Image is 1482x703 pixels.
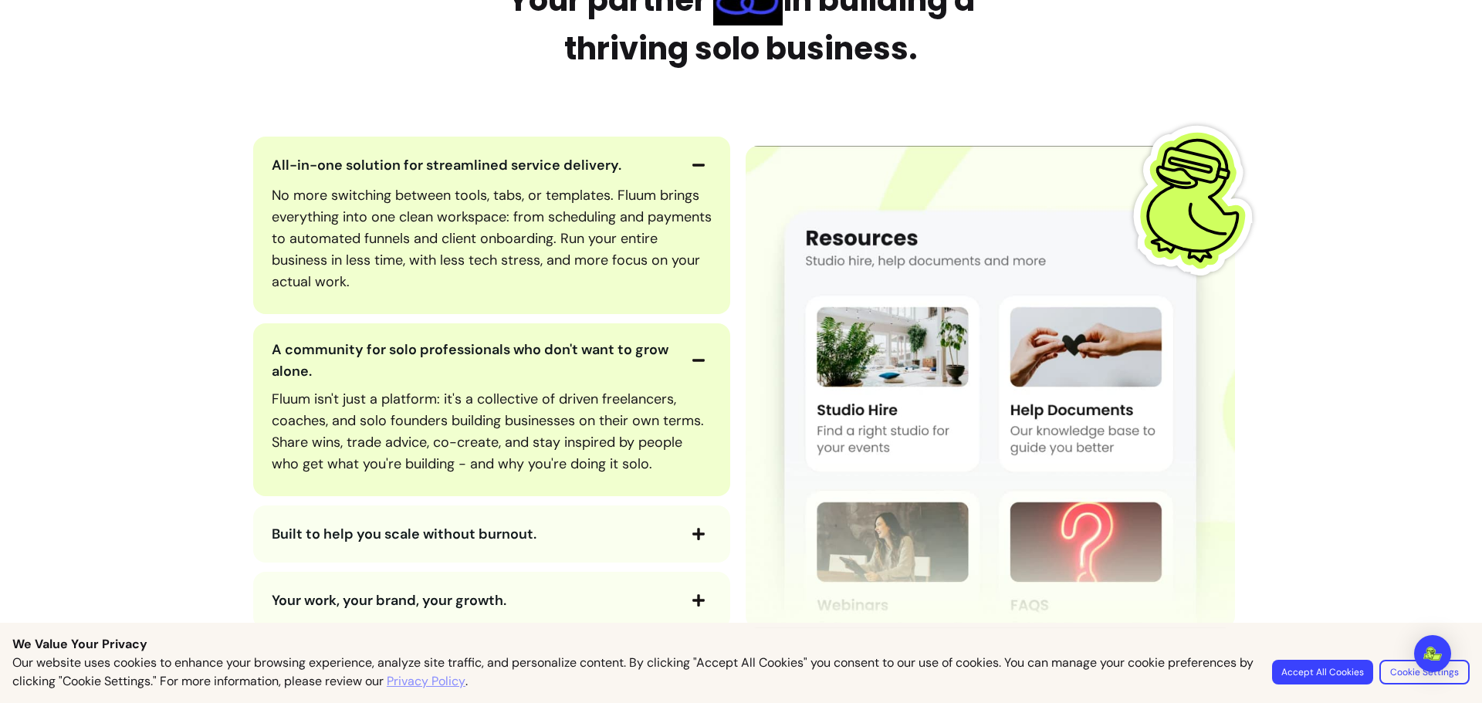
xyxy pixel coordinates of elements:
a: Privacy Policy [387,672,465,691]
img: Fluum Duck sticker [1119,123,1274,277]
span: A community for solo professionals who don't want to grow alone. [272,340,668,380]
span: Your work, your brand, your growth. [272,591,506,610]
p: No more switching between tools, tabs, or templates. Fluum brings everything into one clean works... [272,184,712,292]
span: Built to help you scale without burnout. [272,525,536,543]
p: Our website uses cookies to enhance your browsing experience, analyze site traffic, and personali... [12,654,1254,691]
button: Accept All Cookies [1272,660,1373,684]
div: All-in-one solution for streamlined service delivery. [272,178,712,299]
span: All-in-one solution for streamlined service delivery. [272,156,621,174]
button: A community for solo professionals who don't want to grow alone. [272,339,712,382]
div: Open Intercom Messenger [1414,635,1451,672]
button: All-in-one solution for streamlined service delivery. [272,152,712,178]
button: Built to help you scale without burnout. [272,521,712,547]
button: Your work, your brand, your growth. [272,587,712,613]
p: Fluum isn't just a platform: it's a collective of driven freelancers, coaches, and solo founders ... [272,388,712,475]
p: We Value Your Privacy [12,635,1470,654]
button: Cookie Settings [1379,660,1470,684]
div: A community for solo professionals who don't want to grow alone. [272,382,712,481]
